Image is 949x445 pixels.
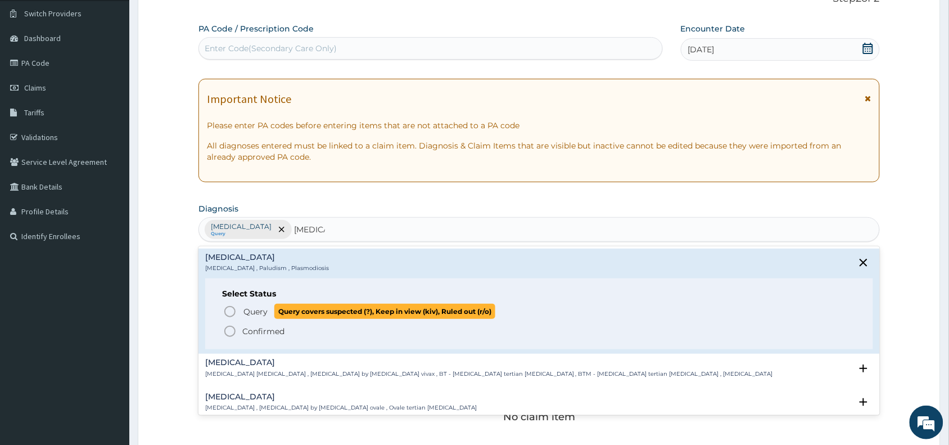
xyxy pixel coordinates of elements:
[243,306,268,317] span: Query
[277,224,287,235] span: remove selection option
[184,6,211,33] div: Minimize live chat window
[6,307,214,347] textarea: Type your message and hit 'Enter'
[205,264,329,272] p: [MEDICAL_DATA] , Paludism , Plasmodiosis
[198,23,314,34] label: PA Code / Prescription Code
[24,107,44,118] span: Tariffs
[205,358,773,367] h4: [MEDICAL_DATA]
[24,83,46,93] span: Claims
[857,362,870,375] i: open select status
[205,43,337,54] div: Enter Code(Secondary Care Only)
[205,253,329,262] h4: [MEDICAL_DATA]
[223,305,237,318] i: status option query
[688,44,715,55] span: [DATE]
[58,63,189,78] div: Chat with us now
[681,23,745,34] label: Encounter Date
[21,56,46,84] img: d_794563401_company_1708531726252_794563401
[207,120,871,131] p: Please enter PA codes before entering items that are not attached to a PA code
[207,93,291,105] h1: Important Notice
[198,203,238,214] label: Diagnosis
[205,370,773,378] p: [MEDICAL_DATA] [MEDICAL_DATA] , [MEDICAL_DATA] by [MEDICAL_DATA] vivax , BT - [MEDICAL_DATA] tert...
[24,8,82,19] span: Switch Providers
[274,304,495,319] span: Query covers suspected (?), Keep in view (kiv), Ruled out (r/o)
[205,404,477,412] p: [MEDICAL_DATA] , [MEDICAL_DATA] by [MEDICAL_DATA] ovale , Ovale tertian [MEDICAL_DATA]
[207,140,871,163] p: All diagnoses entered must be linked to a claim item. Diagnosis & Claim Items that are visible bu...
[223,325,237,338] i: status option filled
[222,290,856,298] h6: Select Status
[503,411,575,422] p: No claim item
[242,326,284,337] p: Confirmed
[857,256,870,269] i: close select status
[65,142,155,255] span: We're online!
[24,33,61,43] span: Dashboard
[205,393,477,401] h4: [MEDICAL_DATA]
[211,222,272,231] p: [MEDICAL_DATA]
[857,395,870,409] i: open select status
[211,231,272,237] small: Query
